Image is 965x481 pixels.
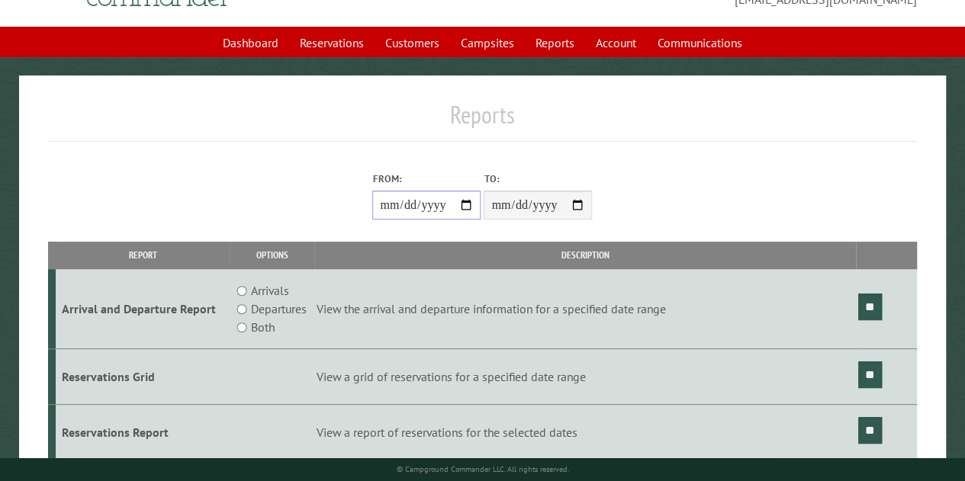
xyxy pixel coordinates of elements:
[372,172,481,186] label: From:
[56,404,230,460] td: Reservations Report
[314,349,856,405] td: View a grid of reservations for a specified date range
[48,100,917,142] h1: Reports
[214,28,288,57] a: Dashboard
[648,28,751,57] a: Communications
[526,28,584,57] a: Reports
[56,269,230,349] td: Arrival and Departure Report
[452,28,523,57] a: Campsites
[314,269,856,349] td: View the arrival and departure information for a specified date range
[314,404,856,460] td: View a report of reservations for the selected dates
[587,28,645,57] a: Account
[251,318,275,336] label: Both
[484,172,592,186] label: To:
[251,300,307,318] label: Departures
[56,349,230,405] td: Reservations Grid
[56,242,230,268] th: Report
[230,242,314,268] th: Options
[396,464,568,474] small: © Campground Commander LLC. All rights reserved.
[376,28,449,57] a: Customers
[251,281,289,300] label: Arrivals
[314,242,856,268] th: Description
[291,28,373,57] a: Reservations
